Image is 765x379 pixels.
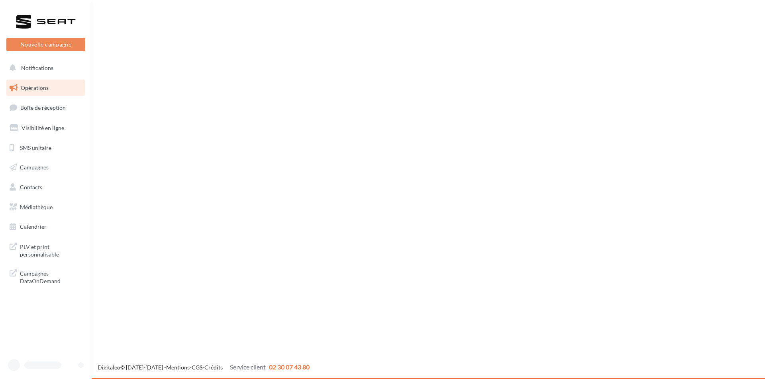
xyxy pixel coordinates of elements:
[5,99,87,116] a: Boîte de réception
[5,238,87,262] a: PLV et print personnalisable
[20,144,51,151] span: SMS unitaire
[5,199,87,216] a: Médiathèque
[98,364,310,371] span: © [DATE]-[DATE] - - -
[22,124,64,131] span: Visibilité en ligne
[5,60,84,76] button: Notifications
[192,364,202,371] a: CGS
[21,84,49,91] span: Opérations
[166,364,190,371] a: Mentions
[5,179,87,196] a: Contacts
[20,241,82,258] span: PLV et print personnalisable
[20,164,49,171] span: Campagnes
[21,64,53,71] span: Notifications
[20,223,47,230] span: Calendrier
[6,38,85,51] button: Nouvelle campagne
[269,363,310,371] span: 02 30 07 43 80
[20,184,42,190] span: Contacts
[98,364,120,371] a: Digitaleo
[5,80,87,96] a: Opérations
[5,265,87,288] a: Campagnes DataOnDemand
[5,140,87,156] a: SMS unitaire
[230,363,266,371] span: Service client
[204,364,223,371] a: Crédits
[5,218,87,235] a: Calendrier
[5,120,87,136] a: Visibilité en ligne
[20,104,66,111] span: Boîte de réception
[20,204,53,210] span: Médiathèque
[20,268,82,285] span: Campagnes DataOnDemand
[5,159,87,176] a: Campagnes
